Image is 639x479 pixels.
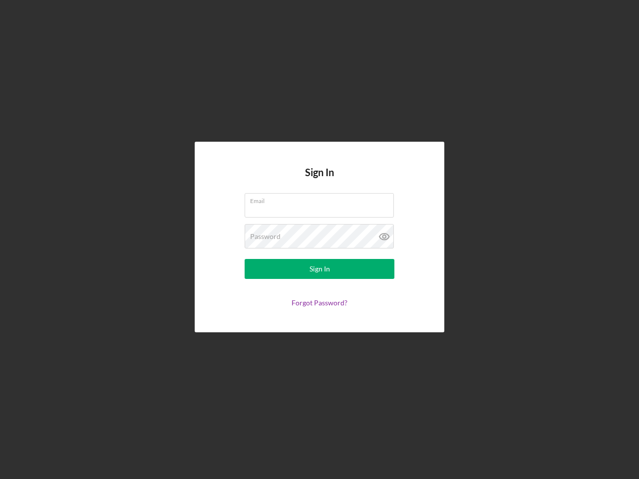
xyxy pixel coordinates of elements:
[292,298,347,307] a: Forgot Password?
[245,259,394,279] button: Sign In
[305,167,334,193] h4: Sign In
[310,259,330,279] div: Sign In
[250,233,281,240] label: Password
[250,194,394,205] label: Email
